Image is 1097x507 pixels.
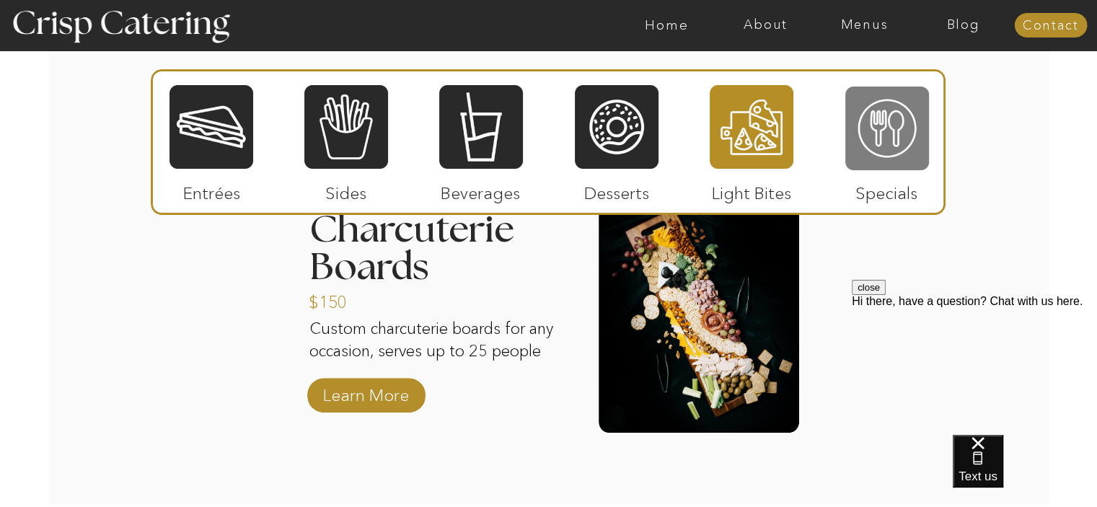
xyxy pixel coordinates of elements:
[309,318,557,381] p: Custom charcuterie boards for any occasion, serves up to 25 people
[164,169,260,211] p: Entrées
[309,278,405,319] a: $150
[839,169,935,211] p: Specials
[716,18,815,32] a: About
[318,371,414,413] a: Learn More
[953,435,1097,507] iframe: podium webchat widget bubble
[569,169,665,211] p: Desserts
[852,280,1097,453] iframe: podium webchat widget prompt
[309,211,575,287] h3: Charcuterie Boards
[1014,19,1087,33] a: Contact
[704,169,800,211] p: Light Bites
[617,18,716,32] a: Home
[433,169,529,211] p: Beverages
[914,18,1013,32] a: Blog
[298,169,394,211] p: Sides
[815,18,914,32] a: Menus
